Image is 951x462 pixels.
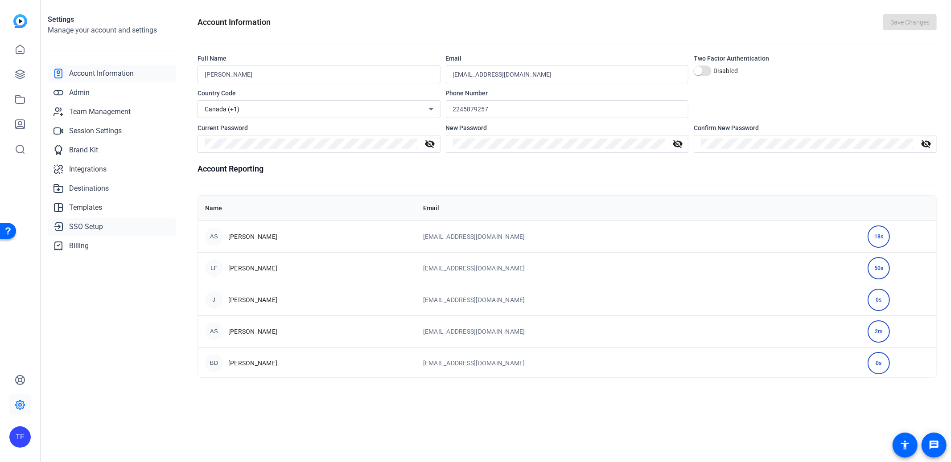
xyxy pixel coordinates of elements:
[868,225,890,248] div: 18s
[13,14,27,28] img: blue-gradient.svg
[868,320,890,343] div: 2m
[69,68,134,79] span: Account Information
[69,145,98,155] span: Brand Kit
[868,352,890,374] div: 0s
[69,202,102,213] span: Templates
[205,323,223,340] div: AS
[416,252,860,284] td: [EMAIL_ADDRESS][DOMAIN_NAME]
[198,196,416,221] th: Name
[198,123,441,132] div: Current Password
[205,354,223,372] div: BD
[69,221,103,232] span: SSO Setup
[453,69,682,80] input: Enter your email...
[228,295,277,304] span: [PERSON_NAME]
[416,315,860,347] td: [EMAIL_ADDRESS][DOMAIN_NAME]
[868,289,890,311] div: 0s
[929,440,939,450] mat-icon: message
[419,139,441,149] mat-icon: visibility_off
[48,122,176,140] a: Session Settings
[205,69,433,80] input: Enter your name...
[198,54,441,63] div: Full Name
[694,123,937,132] div: Confirm New Password
[205,291,223,309] div: J
[48,14,176,25] h1: Settings
[446,89,689,98] div: Phone Number
[453,104,682,114] input: Enter your phone number...
[416,347,860,379] td: [EMAIL_ADDRESS][DOMAIN_NAME]
[205,106,239,113] span: Canada (+1)
[694,54,937,63] div: Two Factor Authentication
[69,106,131,117] span: Team Management
[69,126,122,136] span: Session Settings
[48,199,176,217] a: Templates
[69,87,90,98] span: Admin
[69,164,107,175] span: Integrations
[900,440,910,450] mat-icon: accessibility
[416,284,860,315] td: [EMAIL_ADDRESS][DOMAIN_NAME]
[205,228,223,245] div: AS
[48,160,176,178] a: Integrations
[228,264,277,273] span: [PERSON_NAME]
[446,123,689,132] div: New Password
[48,65,176,82] a: Account Information
[446,54,689,63] div: Email
[915,139,937,149] mat-icon: visibility_off
[416,196,860,221] th: Email
[868,257,890,279] div: 50s
[198,16,271,29] h1: Account Information
[198,163,937,175] h1: Account Reporting
[48,237,176,255] a: Billing
[48,141,176,159] a: Brand Kit
[48,84,176,102] a: Admin
[48,180,176,197] a: Destinations
[48,103,176,121] a: Team Management
[228,232,277,241] span: [PERSON_NAME]
[228,327,277,336] span: [PERSON_NAME]
[9,426,31,448] div: TF
[69,183,109,194] span: Destinations
[228,359,277,368] span: [PERSON_NAME]
[48,25,176,36] h2: Manage your account and settings
[205,259,223,277] div: LF
[48,218,176,236] a: SSO Setup
[69,241,89,251] span: Billing
[416,221,860,252] td: [EMAIL_ADDRESS][DOMAIN_NAME]
[198,89,441,98] div: Country Code
[712,66,738,75] label: Disabled
[667,139,688,149] mat-icon: visibility_off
